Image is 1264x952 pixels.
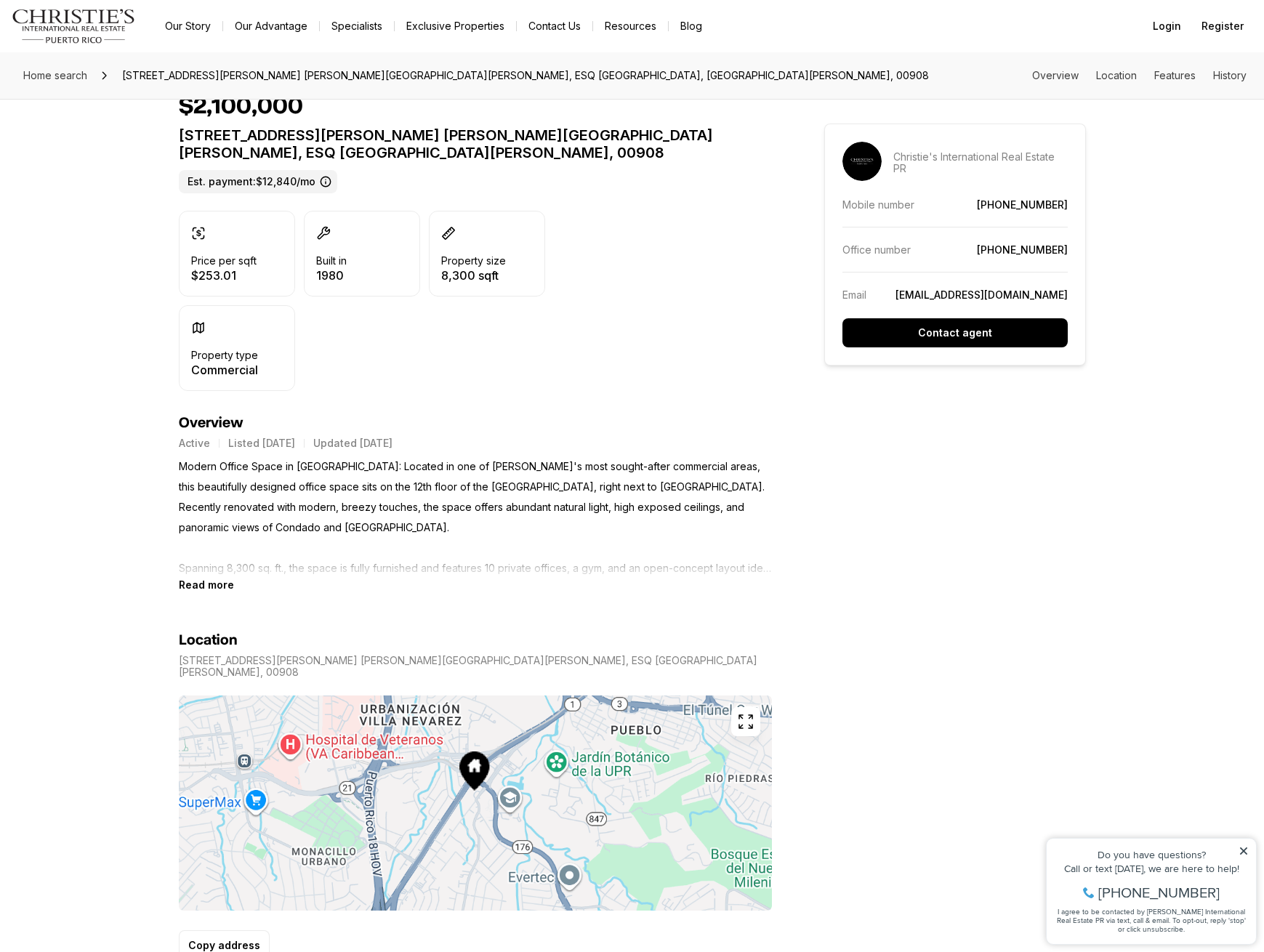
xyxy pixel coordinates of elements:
a: Exclusive Properties [395,16,516,36]
a: [PHONE_NUMBER] [977,243,1068,256]
div: Do you have questions? [15,33,210,43]
p: Property size [441,255,506,267]
p: Email [842,289,866,301]
p: Mobile number [842,198,914,211]
p: Property type [191,350,258,361]
h1: $2,100,000 [179,93,303,121]
label: Est. payment: $12,840/mo [179,170,337,193]
img: logo [12,9,136,44]
button: Register [1193,12,1252,41]
p: [STREET_ADDRESS][PERSON_NAME] [PERSON_NAME][GEOGRAPHIC_DATA][PERSON_NAME], ESQ [GEOGRAPHIC_DATA][... [179,126,772,161]
span: I agree to be contacted by [PERSON_NAME] International Real Estate PR via text, call & email. To ... [18,89,207,117]
a: Skip to: Features [1154,69,1196,81]
span: [STREET_ADDRESS][PERSON_NAME] [PERSON_NAME][GEOGRAPHIC_DATA][PERSON_NAME], ESQ [GEOGRAPHIC_DATA],... [116,64,935,87]
p: 8,300 sqft [441,270,506,281]
a: Our Story [153,16,222,36]
a: Our Advantage [223,16,319,36]
a: Resources [593,16,668,36]
p: 1980 [316,270,347,281]
p: $253.01 [191,270,257,281]
a: Skip to: Location [1096,69,1137,81]
button: Login [1144,12,1190,41]
a: [PHONE_NUMBER] [977,198,1068,211]
h4: Location [179,632,238,649]
a: Specialists [320,16,394,36]
p: Copy address [188,940,260,951]
p: Listed [DATE] [228,437,295,449]
p: Christie's International Real Estate PR [893,151,1068,174]
a: Skip to: Overview [1032,69,1079,81]
p: Updated [DATE] [313,437,393,449]
p: Commercial [191,364,258,376]
h4: Overview [179,414,772,432]
nav: Page section menu [1032,70,1247,81]
button: Contact Us [517,16,592,36]
span: Login [1153,20,1181,32]
span: Register [1201,20,1244,32]
p: Modern Office Space in [GEOGRAPHIC_DATA]: Located in one of [PERSON_NAME]'s most sought-after com... [179,456,772,578]
img: Map of 1519, Parada 23 AVE. PONCE DE LEÓN, ESQ CALLE DEL PARQUE, SAN JUAN PR, 00908 [179,695,772,911]
button: Read more [179,578,234,591]
p: Active [179,437,210,449]
a: [EMAIL_ADDRESS][DOMAIN_NAME] [895,289,1068,301]
p: Price per sqft [191,255,257,267]
p: Contact agent [918,327,992,339]
p: Built in [316,255,347,267]
p: Office number [842,243,911,256]
div: Call or text [DATE], we are here to help! [15,47,210,57]
button: Contact agent [842,318,1068,347]
a: Skip to: History [1213,69,1247,81]
span: [PHONE_NUMBER] [60,68,181,83]
a: Blog [669,16,714,36]
span: Home search [23,69,87,81]
a: Home search [17,64,93,87]
p: [STREET_ADDRESS][PERSON_NAME] [PERSON_NAME][GEOGRAPHIC_DATA][PERSON_NAME], ESQ [GEOGRAPHIC_DATA][... [179,655,772,678]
